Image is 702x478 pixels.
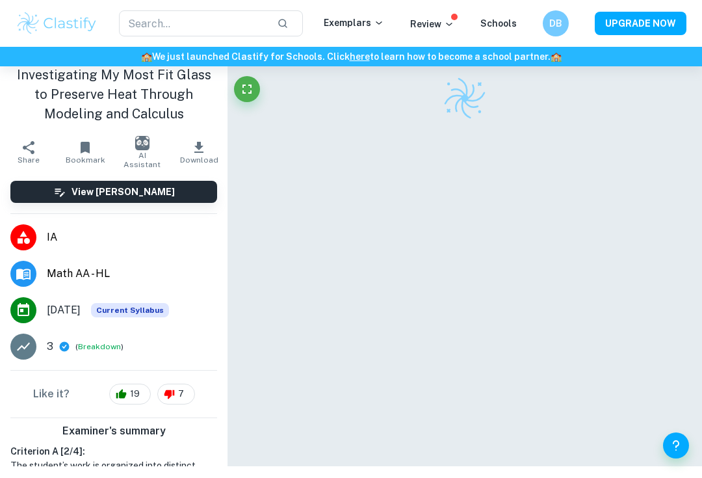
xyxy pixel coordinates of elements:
[324,16,384,30] p: Exemplars
[109,384,151,405] div: 19
[135,136,149,150] img: AI Assistant
[3,49,699,64] h6: We just launched Clastify for Schools. Click to learn how to become a school partner.
[91,303,169,317] span: Current Syllabus
[171,388,191,401] span: 7
[180,155,218,165] span: Download
[234,76,260,102] button: Fullscreen
[75,340,123,352] span: ( )
[10,181,217,203] button: View [PERSON_NAME]
[10,444,217,458] h6: Criterion A [ 2 / 4 ]:
[663,432,689,458] button: Help and Feedback
[215,57,225,67] button: Report issue
[595,12,686,35] button: UPGRADE NOW
[480,18,517,29] a: Schools
[66,155,105,165] span: Bookmark
[442,75,487,121] img: Clastify logo
[122,151,163,169] span: AI Assistant
[350,51,370,62] a: here
[71,185,175,199] h6: View [PERSON_NAME]
[91,303,169,317] div: This exemplar is based on the current syllabus. Feel free to refer to it for inspiration/ideas wh...
[123,388,147,401] span: 19
[410,17,454,31] p: Review
[114,134,171,170] button: AI Assistant
[47,230,217,245] span: IA
[47,339,53,354] p: 3
[171,134,228,170] button: Download
[16,10,98,36] img: Clastify logo
[78,341,121,352] button: Breakdown
[119,10,267,36] input: Search...
[141,51,152,62] span: 🏫
[10,65,217,124] h1: Investigating My Most Fit Glass to Preserve Heat Through Modeling and Calculus
[551,51,562,62] span: 🏫
[57,134,114,170] button: Bookmark
[33,386,70,402] h6: Like it?
[47,302,81,318] span: [DATE]
[549,16,564,31] h6: DB
[18,155,40,165] span: Share
[157,384,195,405] div: 7
[5,423,222,439] h6: Examiner's summary
[47,266,217,282] span: Math AA - HL
[543,10,569,36] button: DB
